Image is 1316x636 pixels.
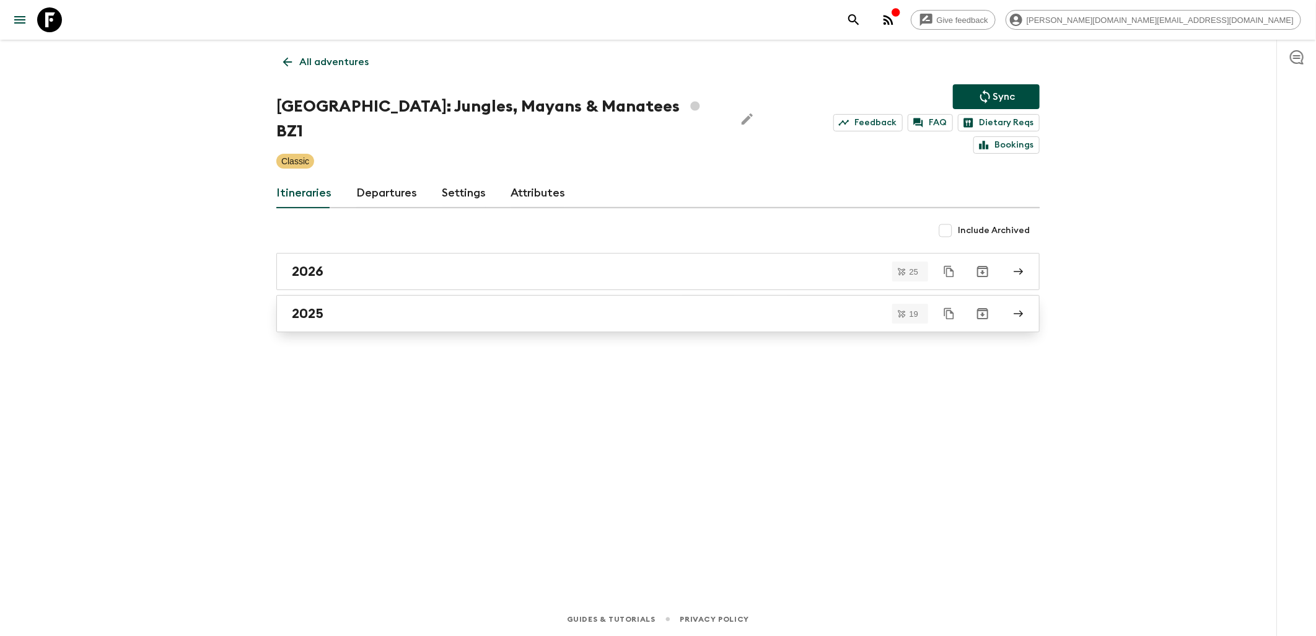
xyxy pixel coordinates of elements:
a: Bookings [973,136,1040,154]
h2: 2025 [292,306,323,322]
a: Privacy Policy [680,612,749,626]
a: Dietary Reqs [958,114,1040,131]
a: 2026 [276,253,1040,290]
span: Give feedback [930,15,995,25]
div: [PERSON_NAME][DOMAIN_NAME][EMAIL_ADDRESS][DOMAIN_NAME] [1006,10,1301,30]
a: Settings [442,179,486,208]
a: All adventures [276,50,375,74]
span: 25 [902,268,926,276]
p: Classic [281,155,309,167]
button: Duplicate [938,260,960,283]
a: Guides & Tutorials [567,612,656,626]
a: Itineraries [276,179,331,208]
button: Duplicate [938,303,960,325]
a: Attributes [511,179,565,208]
button: Archive [970,301,995,326]
a: Feedback [833,114,903,131]
button: Edit Adventure Title [735,94,760,144]
span: Include Archived [958,224,1030,237]
a: FAQ [908,114,953,131]
h2: 2026 [292,263,323,280]
button: Archive [970,259,995,284]
button: Sync adventure departures to the booking engine [953,84,1040,109]
a: 2025 [276,295,1040,332]
p: Sync [993,89,1015,104]
button: menu [7,7,32,32]
button: search adventures [841,7,866,32]
span: [PERSON_NAME][DOMAIN_NAME][EMAIL_ADDRESS][DOMAIN_NAME] [1020,15,1301,25]
a: Give feedback [911,10,996,30]
h1: [GEOGRAPHIC_DATA]: Jungles, Mayans & Manatees BZ1 [276,94,725,144]
span: 19 [902,310,926,318]
p: All adventures [299,55,369,69]
a: Departures [356,179,417,208]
